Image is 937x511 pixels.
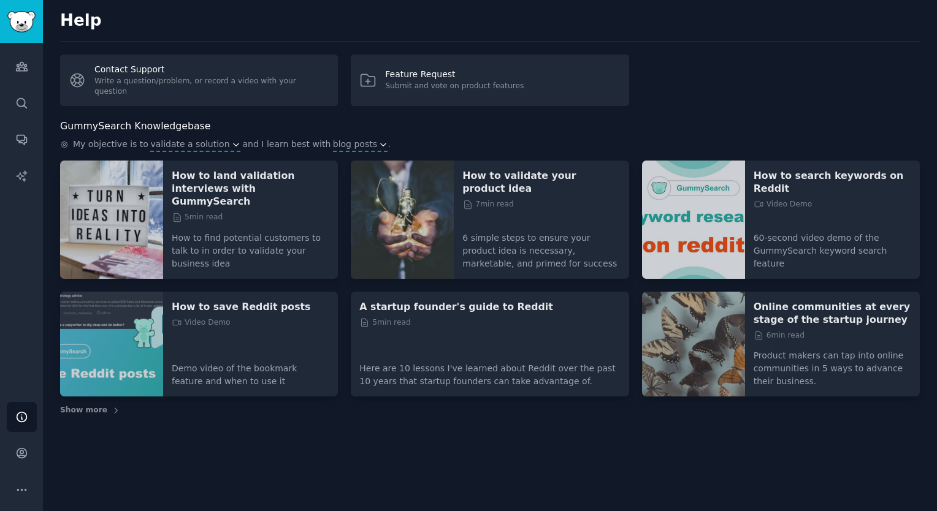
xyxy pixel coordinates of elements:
span: Video Demo [172,317,231,328]
a: How to save Reddit posts [172,300,329,313]
p: Here are 10 lessons I've learned about Reddit over the past 10 years that startup founders can ta... [359,354,620,388]
span: Video Demo [754,199,813,210]
a: How to validate your product idea [462,169,620,195]
div: Submit and vote on product features [385,81,524,92]
span: 5 min read [359,317,410,328]
span: Show more [60,405,107,416]
span: My objective is to [73,138,148,152]
h2: GummySearch Knowledgebase [60,119,210,134]
span: and I learn best with [243,138,331,152]
img: How to land validation interviews with GummySearch [60,161,163,279]
span: validate a solution [150,138,229,151]
img: How to validate your product idea [351,161,454,279]
p: Demo video of the bookmark feature and when to use it [172,354,329,388]
a: Contact SupportWrite a question/problem, or record a video with your question [60,55,338,106]
a: How to search keywords on Reddit [754,169,911,195]
span: 5 min read [172,212,223,223]
div: Feature Request [385,68,524,81]
img: GummySearch logo [7,11,36,32]
a: How to land validation interviews with GummySearch [172,169,329,208]
a: Online communities at every stage of the startup journey [754,300,911,326]
span: 7 min read [462,199,513,210]
p: 60-second video demo of the GummySearch keyword search feature [754,223,911,270]
p: Product makers can tap into online communities in 5 ways to advance their business. [754,341,911,388]
p: How to find potential customers to talk to in order to validate your business idea [172,223,329,270]
img: How to search keywords on Reddit [642,161,745,279]
a: A startup founder's guide to Reddit [359,300,620,313]
span: blog posts [333,138,377,151]
button: blog posts [333,138,388,151]
button: validate a solution [150,138,240,151]
span: 6 min read [754,330,805,341]
img: Online communities at every stage of the startup journey [642,292,745,397]
p: 6 simple steps to ensure your product idea is necessary, marketable, and primed for success [462,223,620,270]
a: Feature RequestSubmit and vote on product features [351,55,629,106]
img: How to save Reddit posts [60,292,163,397]
div: . [60,138,920,152]
h2: Help [60,11,920,31]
